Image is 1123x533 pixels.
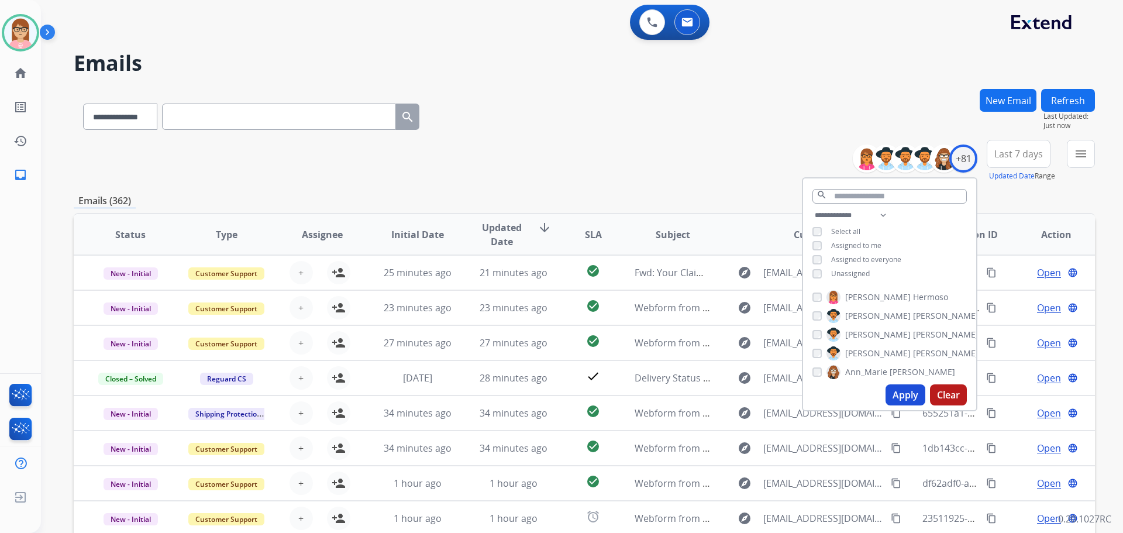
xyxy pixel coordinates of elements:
[1067,338,1078,348] mat-icon: language
[1037,476,1061,490] span: Open
[391,228,444,242] span: Initial Date
[384,301,452,314] span: 23 minutes ago
[1067,302,1078,313] mat-icon: language
[986,373,997,383] mat-icon: content_copy
[635,301,900,314] span: Webform from [EMAIL_ADDRESS][DOMAIN_NAME] on [DATE]
[480,407,547,419] span: 34 minutes ago
[999,214,1095,255] th: Action
[994,152,1043,156] span: Last 7 days
[845,310,911,322] span: [PERSON_NAME]
[635,477,900,490] span: Webform from [EMAIL_ADDRESS][DOMAIN_NAME] on [DATE]
[1037,266,1061,280] span: Open
[1037,441,1061,455] span: Open
[1067,408,1078,418] mat-icon: language
[384,442,452,455] span: 34 minutes ago
[188,478,264,490] span: Customer Support
[298,336,304,350] span: +
[104,513,158,525] span: New - Initial
[290,472,313,495] button: +
[1067,443,1078,453] mat-icon: language
[891,513,901,524] mat-icon: content_copy
[586,404,600,418] mat-icon: check_circle
[74,51,1095,75] h2: Emails
[763,476,884,490] span: [EMAIL_ADDRESS][DOMAIN_NAME]
[986,338,997,348] mat-icon: content_copy
[332,371,346,385] mat-icon: person_add
[886,384,925,405] button: Apply
[913,291,948,303] span: Hermoso
[986,408,997,418] mat-icon: content_copy
[635,266,797,279] span: Fwd: Your Claim Has Been Approved!
[738,511,752,525] mat-icon: explore
[913,329,979,341] span: [PERSON_NAME]
[290,401,313,425] button: +
[635,407,900,419] span: Webform from [EMAIL_ADDRESS][DOMAIN_NAME] on [DATE]
[290,507,313,530] button: +
[635,336,900,349] span: Webform from [EMAIL_ADDRESS][DOMAIN_NAME] on [DATE]
[986,302,997,313] mat-icon: content_copy
[1037,511,1061,525] span: Open
[188,513,264,525] span: Customer Support
[104,267,158,280] span: New - Initial
[738,441,752,455] mat-icon: explore
[480,372,547,384] span: 28 minutes ago
[922,477,1090,490] span: df62adf0-a942-409b-8200-e3df2ffc8f1c
[586,510,600,524] mat-icon: alarm
[298,301,304,315] span: +
[989,171,1055,181] span: Range
[763,511,884,525] span: [EMAIL_ADDRESS][DOMAIN_NAME]
[332,511,346,525] mat-icon: person_add
[188,302,264,315] span: Customer Support
[831,226,860,236] span: Select all
[480,442,547,455] span: 34 minutes ago
[1043,112,1095,121] span: Last Updated:
[332,406,346,420] mat-icon: person_add
[200,373,253,385] span: Reguard CS
[104,338,158,350] span: New - Initial
[986,478,997,489] mat-icon: content_copy
[763,301,884,315] span: [EMAIL_ADDRESS][DOMAIN_NAME]
[1067,267,1078,278] mat-icon: language
[763,336,884,350] span: [EMAIL_ADDRESS][DOMAIN_NAME]
[476,221,529,249] span: Updated Date
[738,266,752,280] mat-icon: explore
[290,366,313,390] button: +
[332,336,346,350] mat-icon: person_add
[586,264,600,278] mat-icon: check_circle
[831,255,901,264] span: Assigned to everyone
[104,302,158,315] span: New - Initial
[763,266,884,280] span: [EMAIL_ADDRESS][DOMAIN_NAME]
[890,366,955,378] span: [PERSON_NAME]
[332,266,346,280] mat-icon: person_add
[104,478,158,490] span: New - Initial
[290,436,313,460] button: +
[298,371,304,385] span: +
[913,310,979,322] span: [PERSON_NAME]
[394,477,442,490] span: 1 hour ago
[384,266,452,279] span: 25 minutes ago
[188,267,264,280] span: Customer Support
[4,16,37,49] img: avatar
[394,512,442,525] span: 1 hour ago
[980,89,1036,112] button: New Email
[13,134,27,148] mat-icon: history
[817,190,827,200] mat-icon: search
[188,338,264,350] span: Customer Support
[188,408,268,420] span: Shipping Protection
[332,301,346,315] mat-icon: person_add
[490,477,538,490] span: 1 hour ago
[290,331,313,355] button: +
[891,408,901,418] mat-icon: content_copy
[104,443,158,455] span: New - Initial
[290,261,313,284] button: +
[763,441,884,455] span: [EMAIL_ADDRESS][DOMAIN_NAME]
[831,240,881,250] span: Assigned to me
[989,171,1035,181] button: Updated Date
[298,406,304,420] span: +
[1043,121,1095,130] span: Just now
[922,442,1103,455] span: 1db143cc-056c-4aab-ae9c-eb9bcbec279b
[1067,373,1078,383] mat-icon: language
[13,66,27,80] mat-icon: home
[104,408,158,420] span: New - Initial
[302,228,343,242] span: Assignee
